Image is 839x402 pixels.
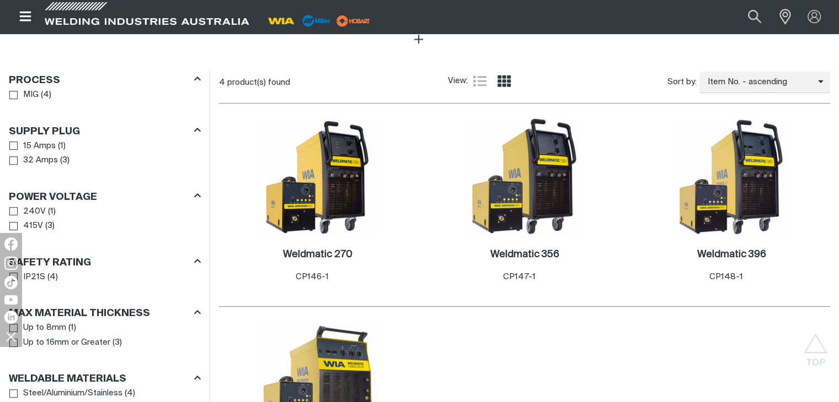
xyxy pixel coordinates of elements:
[9,126,80,138] h3: Supply Plug
[23,140,56,153] span: 15 Amps
[9,123,201,138] div: Supply Plug
[736,4,773,29] button: Search products
[697,248,766,261] a: Weldmatic 396
[672,118,790,236] img: Weldmatic 396
[227,78,290,86] span: product(s) found
[9,88,200,102] ul: Process
[23,322,66,334] span: Up to 8mm
[333,13,373,29] img: miller
[9,386,122,401] a: Steel/Aluminium/Stainless
[9,191,97,204] h3: Power Voltage
[259,118,377,236] img: Weldmatic 270
[9,320,66,335] a: Up to 8mm
[9,257,91,269] h3: Safety Rating
[503,273,536,281] span: CP147-1
[9,139,200,168] ul: Supply Plug
[9,204,200,233] ul: Power Voltage
[9,204,46,219] a: 240V
[699,76,818,89] span: Item No. - ascending
[697,249,766,259] h2: Weldmatic 396
[2,327,20,346] img: hide socials
[9,88,39,102] a: MIG
[803,333,828,358] button: Scroll to top
[219,68,830,96] section: Product list controls
[9,74,60,87] h3: Process
[58,140,66,153] span: ( 1 )
[9,371,201,386] div: Weldable Materials
[23,271,45,284] span: IP21S
[48,205,56,218] span: ( 1 )
[9,139,56,154] a: 15 Amps
[125,387,135,400] span: ( 4 )
[219,77,447,88] div: 4
[9,153,58,168] a: 32 Amps
[9,189,201,204] div: Power Voltage
[45,220,55,232] span: ( 3 )
[23,154,58,167] span: 32 Amps
[466,118,584,236] img: Weldmatic 356
[47,271,58,284] span: ( 4 )
[41,89,51,101] span: ( 4 )
[9,335,110,350] a: Up to 16mm or Greater
[722,4,773,29] input: Product name or item number...
[9,254,201,269] div: Safety Rating
[448,75,468,88] span: View:
[4,311,18,324] img: LinkedIn
[9,270,200,285] ul: Safety Rating
[9,386,200,401] ul: Weldable Materials
[113,336,122,349] span: ( 3 )
[23,205,46,218] span: 240V
[283,249,352,259] h2: Weldmatic 270
[4,257,18,270] img: Instagram
[23,387,122,400] span: Steel/Aluminium/Stainless
[23,89,39,101] span: MIG
[296,273,329,281] span: CP146-1
[9,270,45,285] a: IP21S
[4,237,18,251] img: Facebook
[473,74,487,88] a: List view
[23,220,43,232] span: 415V
[667,76,697,89] span: Sort by:
[490,248,559,261] a: Weldmatic 356
[9,373,126,385] h3: Weldable Materials
[9,72,201,87] div: Process
[23,336,110,349] span: Up to 16mm or Greater
[4,295,18,305] img: YouTube
[9,307,150,320] h3: Max Material Thickness
[9,306,201,320] div: Max Material Thickness
[60,154,70,167] span: ( 3 )
[333,17,373,25] a: miller
[709,273,743,281] span: CP148-1
[9,219,43,233] a: 415V
[9,320,200,350] ul: Max Material Thickness
[490,249,559,259] h2: Weldmatic 356
[4,276,18,289] img: TikTok
[68,322,76,334] span: ( 1 )
[283,248,352,261] a: Weldmatic 270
